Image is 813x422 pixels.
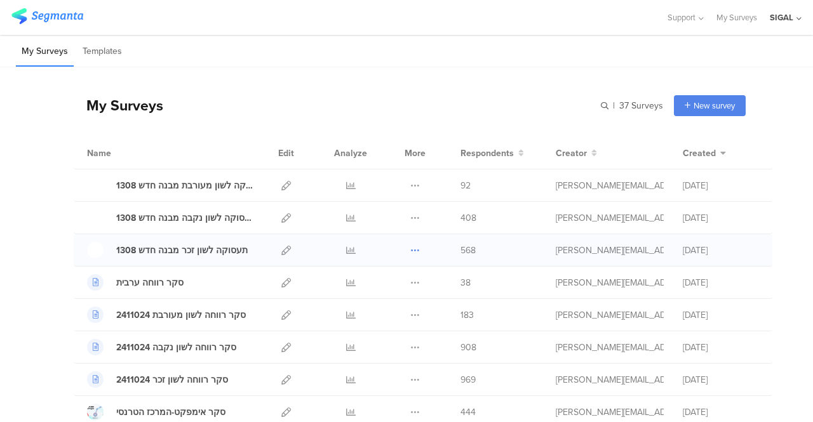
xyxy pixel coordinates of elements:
[683,147,716,160] span: Created
[556,179,664,192] div: sigal@lgbt.org.il
[770,11,793,23] div: SIGAL
[116,406,225,419] div: סקר אימפקט-המרכז הטרנסי
[272,137,300,169] div: Edit
[683,308,759,322] div: [DATE]
[556,406,664,419] div: sigal@lgbt.org.il
[116,341,236,354] div: סקר רווחה לשון נקבה 2411024
[87,307,246,323] a: סקר רווחה לשון מעורבת 2411024
[116,373,228,386] div: סקר רווחה לשון זכר 2411024
[460,276,471,289] span: 38
[16,37,74,67] li: My Surveys
[116,308,246,322] div: סקר רווחה לשון מעורבת 2411024
[683,211,759,225] div: [DATE]
[11,8,83,24] img: segmanta logo
[556,341,664,354] div: sigal@lgbt.org.il
[87,404,225,420] a: סקר אימפקט-המרכז הטרנסי
[611,99,617,112] span: |
[460,147,524,160] button: Respondents
[87,147,163,160] div: Name
[87,209,253,226] a: תעסוקה לשון נקבה מבנה חדש 1308
[460,179,471,192] span: 92
[401,137,429,169] div: More
[556,147,597,160] button: Creator
[683,147,726,160] button: Created
[116,276,184,289] div: סקר רווחה ערבית
[694,100,735,112] span: New survey
[460,308,474,322] span: 183
[74,95,163,116] div: My Surveys
[77,37,128,67] li: Templates
[683,276,759,289] div: [DATE]
[87,274,184,291] a: סקר רווחה ערבית
[683,179,759,192] div: [DATE]
[116,211,253,225] div: תעסוקה לשון נקבה מבנה חדש 1308
[683,341,759,354] div: [DATE]
[460,341,476,354] span: 908
[556,276,664,289] div: sigal@lgbt.org.il
[460,244,476,257] span: 568
[683,406,759,419] div: [DATE]
[556,308,664,322] div: sigal@lgbt.org.il
[556,373,664,386] div: sigal@lgbt.org.il
[87,371,228,388] a: סקר רווחה לשון זכר 2411024
[332,137,370,169] div: Analyze
[460,211,476,225] span: 408
[460,373,476,386] span: 969
[556,244,664,257] div: sigal@lgbt.org.il
[87,177,253,194] a: תעסוקה לשון מעורבת מבנה חדש 1308
[460,406,476,419] span: 444
[683,244,759,257] div: [DATE]
[556,211,664,225] div: sigal@lgbt.org.il
[556,147,587,160] span: Creator
[87,242,248,258] a: תעסוקה לשון זכר מבנה חדש 1308
[116,244,248,257] div: תעסוקה לשון זכר מבנה חדש 1308
[116,179,253,192] div: תעסוקה לשון מעורבת מבנה חדש 1308
[683,373,759,386] div: [DATE]
[619,99,663,112] span: 37 Surveys
[87,339,236,355] a: סקר רווחה לשון נקבה 2411024
[460,147,514,160] span: Respondents
[668,11,695,23] span: Support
